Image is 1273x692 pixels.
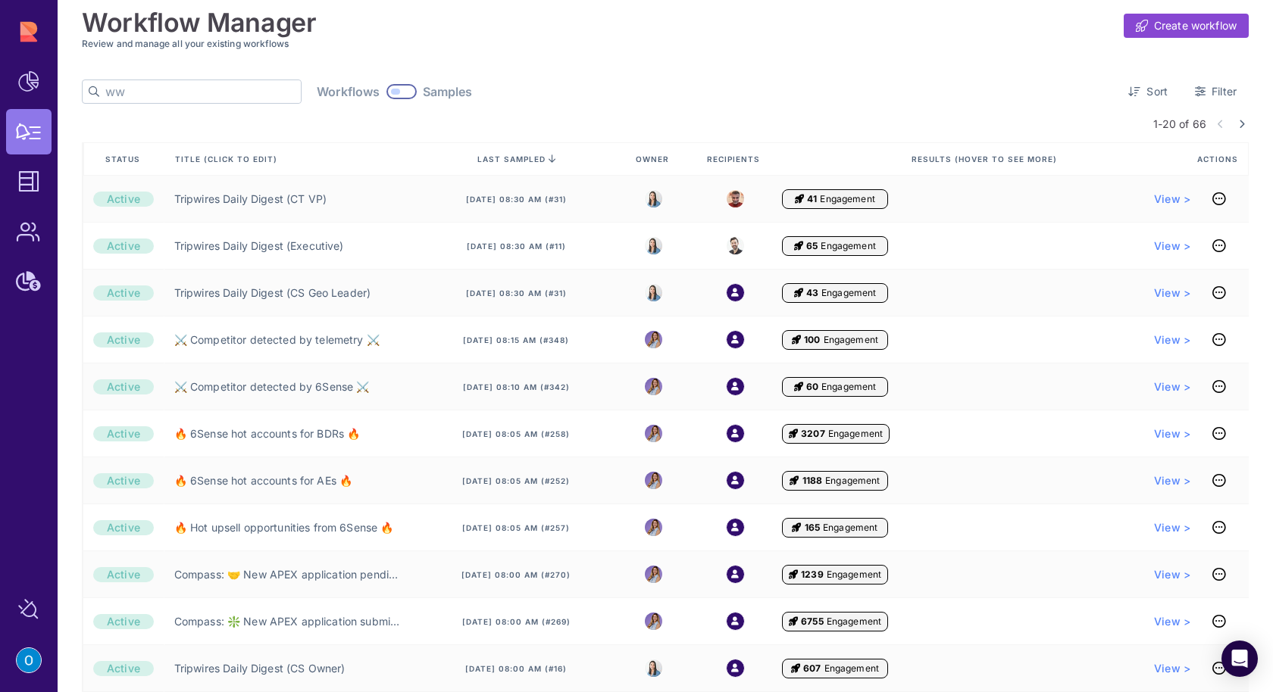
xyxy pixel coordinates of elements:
span: [DATE] 08:00 am (#269) [462,616,571,627]
i: Engagement [794,240,803,252]
h1: Workflow Manager [82,8,317,38]
span: Engagement [827,569,881,581]
span: [DATE] 08:10 am (#342) [463,382,570,392]
span: Recipients [707,154,763,164]
a: 🔥 Hot upsell opportunities from 6Sense 🔥 [174,520,394,535]
img: 8988563339665_5a12f1d3e1fcf310ea11_32.png [645,425,662,442]
a: 🔥 6Sense hot accounts for BDRs 🔥 [174,426,360,441]
img: 8988563339665_5a12f1d3e1fcf310ea11_32.png [645,378,662,395]
a: View > [1154,614,1190,629]
span: Engagement [825,475,880,487]
img: 2269497084864_59e462419521780a027d_32.jpg [727,235,744,256]
span: 1239 [801,569,824,581]
img: 8988563339665_5a12f1d3e1fcf310ea11_32.png [645,331,662,348]
a: Tripwires Daily Digest (CS Owner) [174,661,346,676]
span: [DATE] 08:30 am (#11) [467,241,566,251]
h3: Review and manage all your existing workflows [82,38,1249,49]
img: 8525803544391_e4bc78f9dfe39fb1ff36_32.jpg [645,659,662,677]
span: 60 [806,381,818,393]
span: 165 [805,522,820,534]
a: View > [1154,661,1190,676]
i: Engagement [794,381,803,393]
span: View > [1154,285,1190,301]
a: View > [1154,238,1190,254]
span: Results (Hover to see more) [912,154,1060,164]
i: Engagement [789,569,798,581]
span: Owner [636,154,672,164]
span: [DATE] 08:15 am (#348) [463,335,569,345]
img: 8988563339665_5a12f1d3e1fcf310ea11_32.png [645,566,662,583]
i: Engagement [792,522,801,534]
div: Active [93,238,154,254]
div: Active [93,473,154,488]
span: 65 [806,240,818,252]
a: 🔥 6Sense hot accounts for AEs 🔥 [174,473,352,488]
div: Open Intercom Messenger [1221,641,1258,677]
span: [DATE] 08:00 am (#16) [465,663,567,674]
span: 100 [804,334,820,346]
span: [DATE] 08:05 am (#258) [462,429,570,439]
span: Title (click to edit) [175,154,280,164]
div: Active [93,426,154,441]
i: Engagement [792,334,801,346]
img: 8988563339665_5a12f1d3e1fcf310ea11_32.png [645,519,662,536]
span: 1-20 of 66 [1153,116,1206,132]
span: Status [105,154,143,164]
div: Active [93,520,154,535]
div: Active [93,614,154,629]
i: Engagement [790,475,799,487]
img: 8525803544391_e4bc78f9dfe39fb1ff36_32.jpg [645,284,662,301]
span: [DATE] 08:00 am (#270) [461,569,571,580]
span: Engagement [828,428,883,440]
span: Engagement [824,334,878,346]
img: 8174018508023_7d10796a8df234e8bb78_32.jpg [727,190,744,207]
span: [DATE] 08:05 am (#252) [462,475,570,486]
a: View > [1154,192,1190,207]
img: 8525803544391_e4bc78f9dfe39fb1ff36_32.jpg [645,190,662,207]
span: Engagement [821,287,876,299]
span: Engagement [823,522,877,534]
img: account-photo [17,648,41,672]
span: Engagement [824,662,879,675]
img: 8988563339665_5a12f1d3e1fcf310ea11_32.png [645,613,662,630]
a: View > [1154,379,1190,394]
span: Engagement [820,193,874,205]
span: Engagement [821,381,876,393]
a: View > [1154,473,1190,488]
a: View > [1154,520,1190,535]
a: Tripwires Daily Digest (CT VP) [174,192,327,207]
i: Engagement [789,616,798,628]
a: View > [1154,426,1190,441]
div: Active [93,661,154,676]
span: Engagement [827,616,881,628]
input: Search by title [105,80,301,103]
span: 41 [807,193,817,205]
span: View > [1154,332,1190,348]
a: Compass: ❇️ New APEX application submitted! ❇️ [174,614,402,629]
span: 43 [806,287,818,299]
i: Engagement [794,287,803,299]
span: last sampled [477,154,546,164]
a: View > [1154,567,1190,582]
span: 3207 [801,428,825,440]
a: Compass: 🤝 New APEX application pending your approval 🤝 [174,567,402,582]
div: Active [93,379,154,394]
span: Workflows [317,84,380,99]
div: Active [93,332,154,348]
span: Sort [1146,84,1168,99]
i: Engagement [791,662,800,675]
span: Engagement [821,240,875,252]
span: Filter [1212,84,1237,99]
a: ⚔️ Competitor detected by telemetry ⚔️ [174,332,380,348]
span: Create workflow [1154,18,1237,33]
div: Active [93,192,154,207]
div: Active [93,285,154,301]
span: 1188 [802,475,823,487]
a: Tripwires Daily Digest (CS Geo Leader) [174,285,371,301]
